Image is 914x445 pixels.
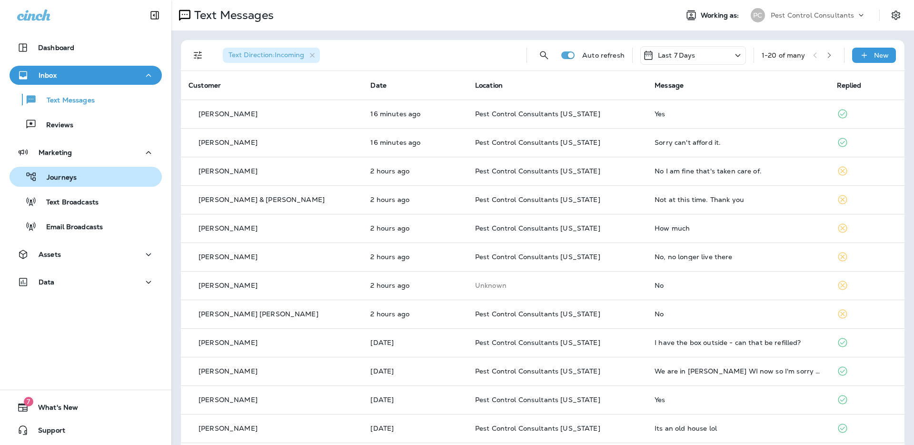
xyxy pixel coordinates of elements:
[370,339,459,346] p: Sep 20, 2025 09:38 AM
[24,397,33,406] span: 7
[29,404,78,415] span: What's New
[37,96,95,105] p: Text Messages
[10,143,162,162] button: Marketing
[10,114,162,134] button: Reviews
[475,367,600,375] span: Pest Control Consultants [US_STATE]
[655,282,821,289] div: No
[370,367,459,375] p: Sep 19, 2025 12:20 PM
[655,253,821,261] div: No, no longer live there
[37,173,77,182] p: Journeys
[475,338,600,347] span: Pest Control Consultants [US_STATE]
[199,396,258,404] p: [PERSON_NAME]
[475,253,600,261] span: Pest Control Consultants [US_STATE]
[701,11,741,20] span: Working as:
[199,339,258,346] p: [PERSON_NAME]
[10,192,162,212] button: Text Broadcasts
[655,396,821,404] div: Yes
[582,51,625,59] p: Auto refresh
[199,139,258,146] p: [PERSON_NAME]
[39,149,72,156] p: Marketing
[771,11,854,19] p: Pest Control Consultants
[10,421,162,440] button: Support
[655,367,821,375] div: We are in Edgerton WI now so I'm sorry but no thanks
[199,425,258,432] p: [PERSON_NAME]
[38,44,74,51] p: Dashboard
[655,339,821,346] div: I have the box outside - can that be refilled?
[370,167,459,175] p: Sep 22, 2025 07:18 AM
[655,81,684,90] span: Message
[370,310,459,318] p: Sep 22, 2025 07:04 AM
[475,282,639,289] p: This customer does not have a last location and the phone number they messaged is not assigned to...
[762,51,805,59] div: 1 - 20 of many
[10,245,162,264] button: Assets
[475,395,600,404] span: Pest Control Consultants [US_STATE]
[655,196,821,203] div: Not at this time. Thank you
[141,6,168,25] button: Collapse Sidebar
[10,38,162,57] button: Dashboard
[29,426,65,438] span: Support
[475,424,600,433] span: Pest Control Consultants [US_STATE]
[10,273,162,292] button: Data
[10,66,162,85] button: Inbox
[837,81,862,90] span: Replied
[655,310,821,318] div: No
[190,8,274,22] p: Text Messages
[199,224,258,232] p: [PERSON_NAME]
[370,253,459,261] p: Sep 22, 2025 07:04 AM
[228,51,304,59] span: Text Direction : Incoming
[37,223,103,232] p: Email Broadcasts
[370,81,387,90] span: Date
[223,48,320,63] div: Text Direction:Incoming
[189,46,208,65] button: Filters
[475,195,600,204] span: Pest Control Consultants [US_STATE]
[10,167,162,187] button: Journeys
[370,282,459,289] p: Sep 22, 2025 07:04 AM
[39,71,57,79] p: Inbox
[655,425,821,432] div: Its an old house lol
[475,224,600,233] span: Pest Control Consultants [US_STATE]
[10,90,162,110] button: Text Messages
[370,196,459,203] p: Sep 22, 2025 07:10 AM
[199,196,325,203] p: [PERSON_NAME] & [PERSON_NAME]
[199,110,258,118] p: [PERSON_NAME]
[199,282,258,289] p: [PERSON_NAME]
[199,367,258,375] p: [PERSON_NAME]
[370,139,459,146] p: Sep 22, 2025 09:02 AM
[370,110,459,118] p: Sep 22, 2025 09:02 AM
[199,253,258,261] p: [PERSON_NAME]
[39,278,55,286] p: Data
[475,110,600,118] span: Pest Control Consultants [US_STATE]
[37,198,99,207] p: Text Broadcasts
[535,46,554,65] button: Search Messages
[874,51,889,59] p: New
[751,8,765,22] div: PC
[39,251,61,258] p: Assets
[475,138,600,147] span: Pest Control Consultants [US_STATE]
[370,425,459,432] p: Sep 18, 2025 02:43 PM
[655,139,821,146] div: Sorry can't afford it.
[475,167,600,175] span: Pest Control Consultants [US_STATE]
[189,81,221,90] span: Customer
[10,398,162,417] button: 7What's New
[655,224,821,232] div: How much
[370,224,459,232] p: Sep 22, 2025 07:06 AM
[199,310,318,318] p: [PERSON_NAME] [PERSON_NAME]
[37,121,73,130] p: Reviews
[655,110,821,118] div: Yes
[475,81,503,90] span: Location
[475,310,600,318] span: Pest Control Consultants [US_STATE]
[199,167,258,175] p: [PERSON_NAME]
[655,167,821,175] div: No I am fine that's taken care of.
[887,7,904,24] button: Settings
[370,396,459,404] p: Sep 19, 2025 07:37 AM
[658,51,695,59] p: Last 7 Days
[10,216,162,236] button: Email Broadcasts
